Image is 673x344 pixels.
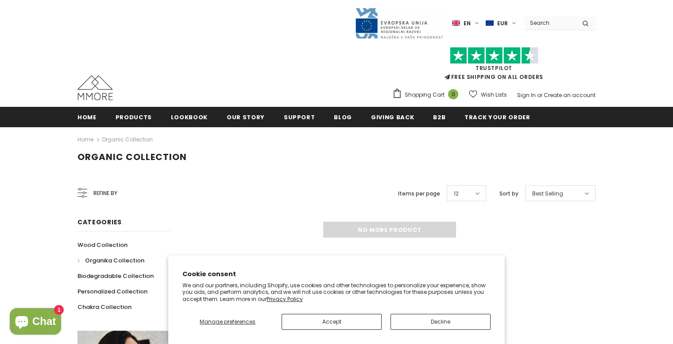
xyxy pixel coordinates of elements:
[267,295,303,303] a: Privacy Policy
[77,107,97,127] a: Home
[77,272,154,280] span: Biodegradable Collection
[392,51,596,81] span: FREE SHIPPING ON ALL ORDERS
[464,19,471,28] span: en
[448,89,458,99] span: 0
[116,113,152,121] span: Products
[227,107,265,127] a: Our Story
[464,113,530,121] span: Track your order
[371,113,414,121] span: Giving back
[284,107,315,127] a: support
[7,308,64,337] inbox-online-store-chat: Shopify online store chat
[433,113,445,121] span: B2B
[433,107,445,127] a: B2B
[532,189,563,198] span: Best Selling
[525,16,576,29] input: Search Site
[537,91,542,99] span: or
[77,241,128,249] span: Wood Collection
[499,189,518,198] label: Sort by
[284,113,315,121] span: support
[405,90,445,99] span: Shopping Cart
[77,237,128,253] a: Wood Collection
[85,256,144,265] span: Organika Collection
[517,91,536,99] a: Sign In
[464,107,530,127] a: Track your order
[334,107,352,127] a: Blog
[355,19,443,27] a: Javni Razpis
[77,218,122,227] span: Categories
[282,314,382,330] button: Accept
[116,107,152,127] a: Products
[452,20,460,27] img: i-lang-1.png
[398,189,440,198] label: Items per page
[182,270,491,279] h2: Cookie consent
[77,134,93,145] a: Home
[371,107,414,127] a: Giving back
[93,188,117,198] span: Refine by
[77,253,144,268] a: Organika Collection
[391,314,491,330] button: Decline
[182,282,491,303] p: We and our partners, including Shopify, use cookies and other technologies to personalize your ex...
[171,107,208,127] a: Lookbook
[200,318,255,325] span: Manage preferences
[77,284,147,299] a: Personalized Collection
[497,19,508,28] span: EUR
[481,90,507,99] span: Wish Lists
[77,299,132,315] a: Chakra Collection
[77,287,147,296] span: Personalized Collection
[182,314,273,330] button: Manage preferences
[469,87,507,102] a: Wish Lists
[392,88,463,102] a: Shopping Cart 0
[102,136,153,143] a: Organic Collection
[454,189,459,198] span: 12
[171,113,208,121] span: Lookbook
[77,113,97,121] span: Home
[476,64,512,72] a: Trustpilot
[355,7,443,39] img: Javni Razpis
[77,303,132,311] span: Chakra Collection
[77,268,154,284] a: Biodegradable Collection
[77,151,187,163] span: Organic Collection
[334,113,352,121] span: Blog
[77,75,113,100] img: MMORE Cases
[450,47,538,64] img: Trust Pilot Stars
[544,91,596,99] a: Create an account
[227,113,265,121] span: Our Story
